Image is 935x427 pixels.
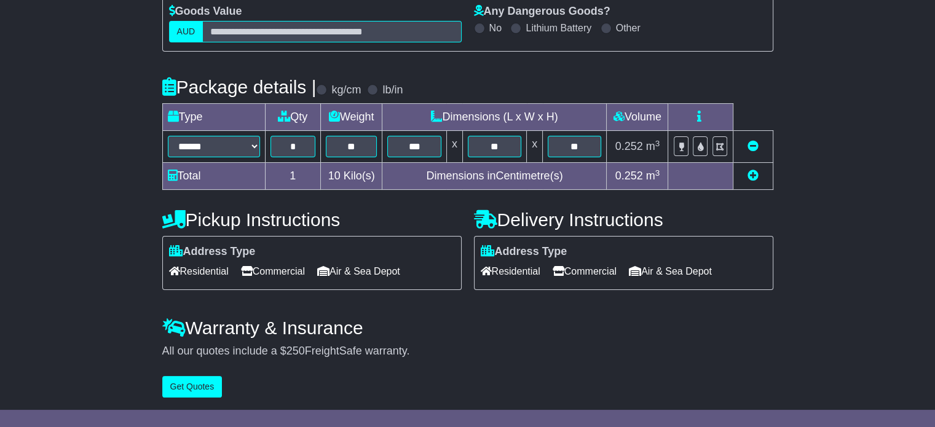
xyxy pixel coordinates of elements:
[162,163,265,190] td: Total
[320,104,382,131] td: Weight
[162,318,773,338] h4: Warranty & Insurance
[320,163,382,190] td: Kilo(s)
[382,163,607,190] td: Dimensions in Centimetre(s)
[748,140,759,152] a: Remove this item
[616,22,641,34] label: Other
[446,131,462,163] td: x
[615,140,643,152] span: 0.252
[646,140,660,152] span: m
[162,104,265,131] td: Type
[382,84,403,97] label: lb/in
[331,84,361,97] label: kg/cm
[162,77,317,97] h4: Package details |
[265,163,320,190] td: 1
[474,210,773,230] h4: Delivery Instructions
[615,170,643,182] span: 0.252
[241,262,305,281] span: Commercial
[317,262,400,281] span: Air & Sea Depot
[481,262,540,281] span: Residential
[553,262,617,281] span: Commercial
[629,262,712,281] span: Air & Sea Depot
[646,170,660,182] span: m
[382,104,607,131] td: Dimensions (L x W x H)
[169,5,242,18] label: Goods Value
[474,5,610,18] label: Any Dangerous Goods?
[162,210,462,230] h4: Pickup Instructions
[265,104,320,131] td: Qty
[748,170,759,182] a: Add new item
[655,168,660,178] sup: 3
[655,139,660,148] sup: 3
[162,345,773,358] div: All our quotes include a $ FreightSafe warranty.
[328,170,341,182] span: 10
[481,245,567,259] label: Address Type
[169,262,229,281] span: Residential
[607,104,668,131] td: Volume
[286,345,305,357] span: 250
[526,22,591,34] label: Lithium Battery
[489,22,502,34] label: No
[162,376,223,398] button: Get Quotes
[169,21,203,42] label: AUD
[527,131,543,163] td: x
[169,245,256,259] label: Address Type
